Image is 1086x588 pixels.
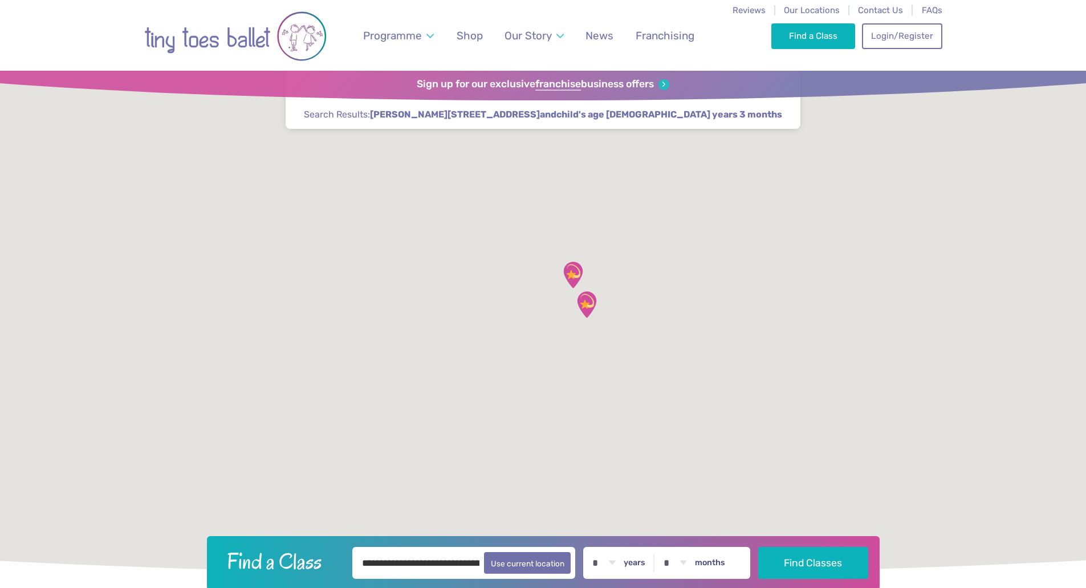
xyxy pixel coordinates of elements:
strong: and [370,109,782,120]
label: months [695,558,725,568]
div: Kenilworth School [559,261,587,289]
a: Login/Register [862,23,942,48]
a: Shop [451,22,488,49]
span: Shop [457,29,483,42]
img: tiny toes ballet [144,7,327,65]
a: Our Locations [784,5,840,15]
a: News [580,22,619,49]
a: Reviews [733,5,766,15]
span: [PERSON_NAME][STREET_ADDRESS] [370,108,540,121]
a: Sign up for our exclusivefranchisebusiness offers [417,78,669,91]
a: Contact Us [858,5,903,15]
span: Our Story [505,29,552,42]
a: Programme [357,22,439,49]
a: FAQs [922,5,942,15]
strong: franchise [535,78,581,91]
span: Programme [363,29,422,42]
a: Franchising [630,22,699,49]
span: News [585,29,613,42]
button: Use current location [484,552,571,574]
a: Find a Class [771,23,855,48]
span: child's age [DEMOGRAPHIC_DATA] years 3 months [556,108,782,121]
h2: Find a Class [218,547,344,575]
a: Our Story [499,22,569,49]
span: Franchising [636,29,694,42]
label: years [624,558,645,568]
div: Lillington Social Club [572,290,601,319]
button: Find Classes [758,547,868,579]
